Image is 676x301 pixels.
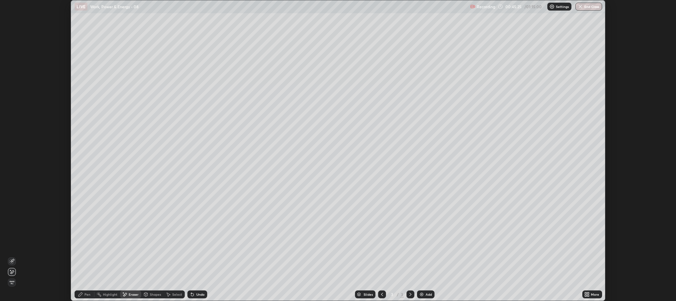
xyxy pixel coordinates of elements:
[419,292,424,297] img: add-slide-button
[364,293,373,296] div: Slides
[172,293,182,296] div: Select
[129,293,139,296] div: Eraser
[8,281,16,284] span: Erase all
[477,4,495,9] p: Recording
[426,293,432,296] div: Add
[196,293,205,296] div: Undo
[77,4,85,9] p: LIVE
[578,4,583,9] img: end-class-cross
[575,3,602,11] button: End Class
[556,5,569,8] p: Settings
[400,291,404,297] div: 3
[397,292,399,296] div: /
[90,4,139,9] p: Work, Power & Energy - 08
[389,292,395,296] div: 3
[470,4,475,9] img: recording.375f2c34.svg
[103,293,117,296] div: Highlight
[150,293,161,296] div: Shapes
[84,293,90,296] div: Pen
[591,293,599,296] div: More
[549,4,555,9] img: class-settings-icons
